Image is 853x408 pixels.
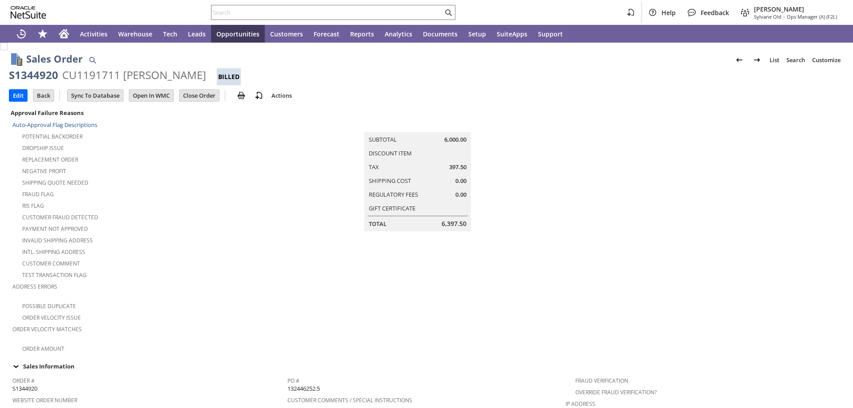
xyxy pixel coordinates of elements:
a: Customers [265,25,308,43]
span: 397.50 [449,163,466,171]
svg: Search [443,7,454,18]
a: Customer Fraud Detected [22,214,98,221]
a: Shipping Cost [369,177,411,185]
a: Home [53,25,75,43]
a: Search [783,53,809,67]
div: Sales Information [9,360,841,372]
span: Setup [468,30,486,38]
span: Customers [270,30,303,38]
img: Next [752,55,762,65]
span: Tech [163,30,177,38]
a: Invalid Shipping Address [22,237,93,244]
div: CU1191711 [PERSON_NAME] [62,68,206,82]
span: Activities [80,30,108,38]
a: SuiteApps [491,25,533,43]
span: Help [662,8,676,17]
span: Ops Manager (A) (F2L) [787,13,837,20]
a: Actions [268,91,295,99]
input: Sync To Database [68,90,123,101]
a: List [766,53,783,67]
h1: Sales Order [26,51,83,66]
a: Website Order Number [12,396,77,404]
input: Search [211,7,443,18]
a: Customer Comments / Special Instructions [287,396,412,404]
a: Tech [158,25,183,43]
a: Documents [418,25,463,43]
a: Recent Records [11,25,32,43]
a: Override Fraud Verification? [575,388,657,396]
span: 6,000.00 [444,135,466,144]
a: Discount Item [369,149,412,157]
a: Activities [75,25,113,43]
a: Setup [463,25,491,43]
a: Order Velocity Matches [12,325,82,333]
a: Subtotal [369,135,397,143]
span: 132446252.5 [287,384,320,393]
a: PO # [287,377,299,384]
div: Shortcuts [32,25,53,43]
a: Potential Backorder [22,133,83,140]
td: Sales Information [9,360,844,372]
a: Customize [809,53,844,67]
input: Close Order [179,90,219,101]
span: Support [538,30,563,38]
a: Support [533,25,568,43]
img: Previous [734,55,745,65]
span: - [783,13,785,20]
span: Warehouse [118,30,152,38]
a: Payment not approved [22,225,88,233]
a: Tax [369,163,379,171]
a: Auto-Approval Flag Descriptions [12,121,97,129]
img: add-record.svg [254,90,264,101]
span: Opportunities [216,30,259,38]
a: Dropship Issue [22,144,64,152]
img: Quick Find [87,55,98,65]
input: Back [33,90,54,101]
span: Reports [350,30,374,38]
a: Fraud Verification [575,377,628,384]
img: print.svg [236,90,247,101]
a: Order # [12,377,35,384]
span: Analytics [385,30,412,38]
a: Order Velocity Issue [22,314,81,321]
span: Forecast [314,30,339,38]
input: Edit [9,90,27,101]
div: S1344920 [9,68,58,82]
a: Fraud Flag [22,190,54,198]
svg: Recent Records [16,28,27,39]
span: SuiteApps [497,30,527,38]
a: Opportunities [211,25,265,43]
a: Regulatory Fees [369,190,418,198]
a: Gift Certificate [369,204,415,212]
span: Feedback [701,8,729,17]
a: Reports [345,25,379,43]
a: Intl. Shipping Address [22,248,85,256]
a: Test Transaction Flag [22,271,87,279]
span: 0.00 [455,190,466,199]
a: Possible Duplicate [22,302,76,310]
a: Warehouse [113,25,158,43]
a: Address Errors [12,283,57,290]
span: 6,397.50 [442,219,466,228]
a: Order Amount [22,345,64,353]
a: Total [369,220,387,228]
a: RIS flag [22,202,44,210]
div: Billed [217,68,241,85]
span: Sylvane Old [754,13,781,20]
a: Analytics [379,25,418,43]
span: [PERSON_NAME] [754,5,837,13]
span: Documents [423,30,458,38]
caption: Summary [364,118,471,132]
a: Replacement Order [22,156,78,163]
svg: Shortcuts [37,28,48,39]
span: S1344920 [12,384,37,393]
a: IP Address [566,400,595,408]
a: Customer Comment [22,260,80,267]
svg: logo [11,6,46,19]
a: Negative Profit [22,167,66,175]
span: Leads [188,30,206,38]
span: 0.00 [455,177,466,185]
div: Approval Failure Reasons [9,107,284,119]
a: Shipping Quote Needed [22,179,88,186]
svg: Home [59,28,69,39]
